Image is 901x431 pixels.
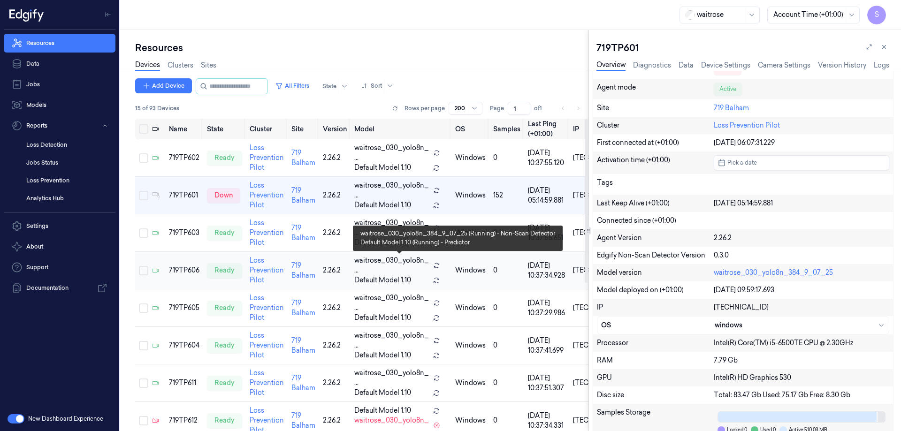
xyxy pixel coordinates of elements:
div: 0 [493,153,520,163]
button: Select row [139,378,148,388]
div: Active [714,83,742,96]
p: windows [455,378,486,388]
a: 719 Balham [291,299,315,317]
div: [DATE] 05:14:59.881 [528,186,565,205]
div: 719TP602 [169,153,199,163]
a: waitrose_030_yolo8n_384_9_07_25 [714,268,833,277]
div: 719TP601 [169,190,199,200]
th: Name [165,119,203,139]
div: Intel(R) HD Graphics 530 [714,373,889,383]
span: waitrose_030_yolo8n_ ... [354,143,429,163]
div: [DATE] 10:37:34.928 [528,261,565,280]
div: [TECHNICAL_ID] [573,416,628,425]
a: 719 Balham [291,149,315,167]
a: Settings [4,217,115,235]
div: ready [207,413,242,428]
div: Model deployed on (+01:00) [597,285,714,295]
div: 2.26.2 [323,228,347,238]
div: 0 [493,340,520,350]
a: Camera Settings [758,60,810,70]
p: windows [455,416,486,425]
div: 719TP612 [169,416,199,425]
a: Documentation [4,279,115,297]
span: waitrose_030_yolo8n_ ... [354,368,429,388]
th: State [203,119,246,139]
div: OS [601,320,715,330]
div: 0.3.0 [714,250,889,260]
th: Version [319,119,351,139]
a: Loss Prevention Pilot [250,294,284,322]
span: Default Model 1.10 [354,163,411,173]
a: Loss Prevention Pilot [714,121,780,129]
button: All Filters [272,78,313,93]
div: Edgify Non-Scan Detector Version [597,250,714,260]
th: OS [451,119,489,139]
th: Samples [489,119,524,139]
a: Support [4,258,115,277]
div: 2.26.2 [323,153,347,163]
button: Pick a date [714,155,889,170]
div: Connected since (+01:00) [597,216,889,226]
p: windows [455,190,486,200]
div: 0 [493,416,520,425]
div: Processor [597,338,714,348]
p: Rows per page [405,104,445,113]
span: Default Model 1.10 [354,238,411,248]
button: Select row [139,228,148,238]
a: Loss Prevention Pilot [250,219,284,247]
a: Resources [4,34,115,53]
div: GPU [597,373,714,383]
button: Toggle Navigation [100,7,115,22]
div: 7.79 Gb [714,355,889,365]
div: 2.26.2 [323,190,347,200]
button: Select row [139,416,148,425]
div: [TECHNICAL_ID] [573,340,628,350]
div: [DATE] 10:37:34.331 [528,411,565,431]
a: Loss Prevention Pilot [250,331,284,359]
span: waitrose_030_yolo8n_ ... [354,293,429,313]
div: 2.26.2 [323,340,347,350]
div: 719TP601 [596,41,893,54]
button: Select row [139,266,148,275]
div: Cluster [597,121,714,130]
span: of 1 [534,104,549,113]
div: IP [597,302,714,312]
div: 0 [493,265,520,275]
a: Loss Detection [19,137,115,153]
a: Loss Prevention Pilot [250,144,284,172]
a: Diagnostics [633,60,671,70]
div: Disc size [597,390,714,400]
a: Analytics Hub [19,190,115,206]
a: 719 Balham [714,104,749,112]
div: [DATE] 10:37:29.986 [528,298,565,318]
div: [TECHNICAL_ID] [573,153,628,163]
p: windows [455,153,486,163]
span: 15 of 93 Devices [135,104,179,113]
div: 2.26.2 [323,265,347,275]
div: Site [597,103,714,113]
div: [DATE] 10:37:51.307 [528,373,565,393]
button: Add Device [135,78,192,93]
div: Agent Version [597,233,714,243]
button: S [867,6,886,24]
div: [DATE] 06:07:31.229 [714,138,889,148]
a: Jobs Status [19,155,115,171]
span: waitrose_030_yolo8n_ ... [354,256,429,275]
a: Data [4,54,115,73]
div: Activation time (+01:00) [597,155,714,170]
span: Default Model 1.10 [354,313,411,323]
div: [TECHNICAL_ID] [714,302,889,312]
button: Reports [4,116,115,135]
a: 719 Balham [291,224,315,242]
div: 152 [493,190,520,200]
div: [TECHNICAL_ID] [573,303,628,313]
a: Devices [135,60,160,71]
a: Loss Prevention Pilot [250,256,284,284]
div: [DATE] 10:37:55.120 [528,148,565,168]
div: Total: 83.47 Gb Used: 75.17 Gb Free: 8.30 Gb [714,390,889,400]
a: Clusters [168,60,193,70]
div: ready [207,226,242,241]
p: windows [455,228,486,238]
div: [DATE] 10:37:55.651 [528,223,565,243]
